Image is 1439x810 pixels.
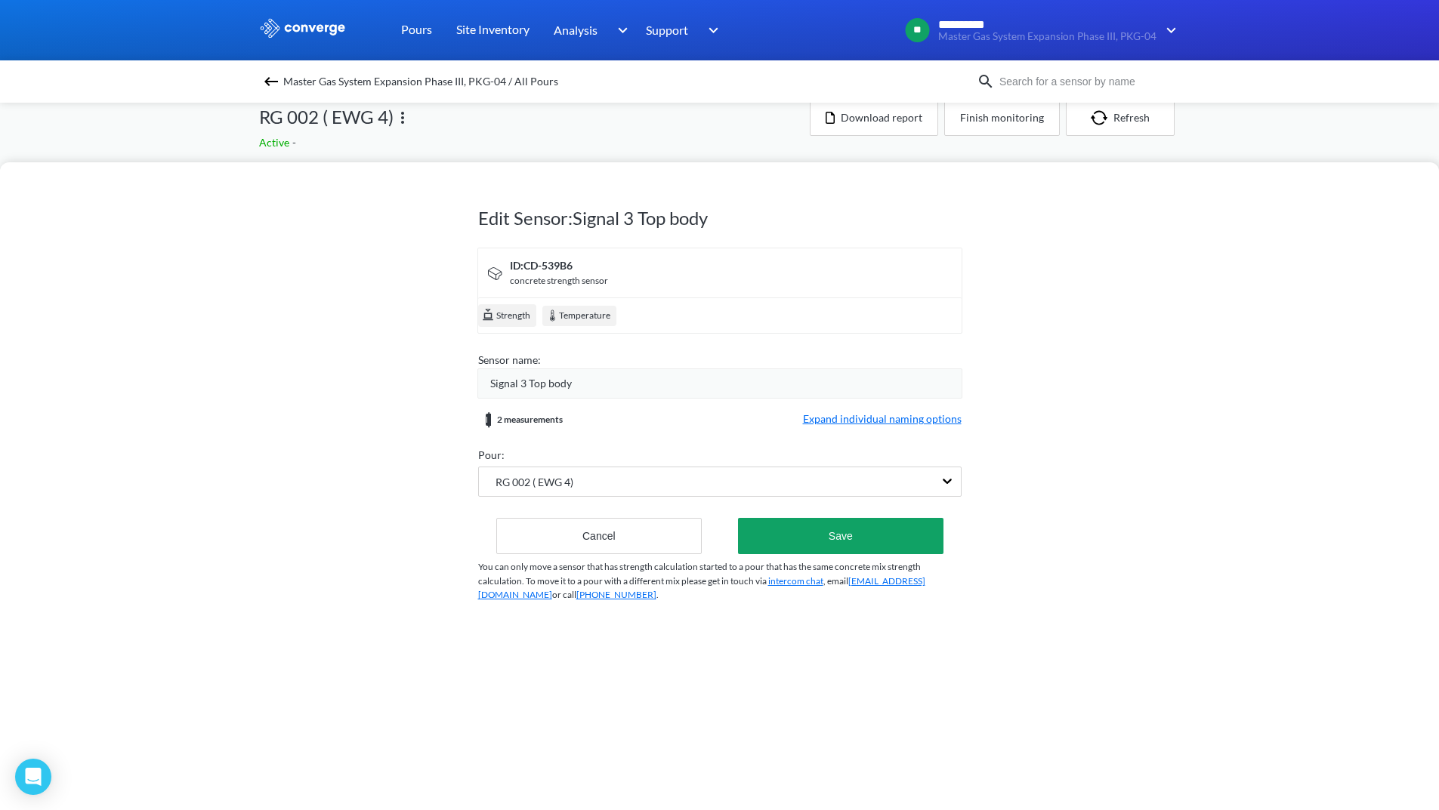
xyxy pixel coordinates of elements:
div: ID: CD-539B6 [510,257,608,274]
button: Cancel [496,518,703,554]
span: Analysis [554,20,598,39]
span: Strength [495,309,530,324]
a: intercom chat [768,575,823,587]
a: [PHONE_NUMBER] [576,589,656,600]
img: measurements-group.svg [478,411,497,429]
span: Support [646,20,688,39]
span: Expand individual naming options [803,411,962,429]
span: Signal 3 Top body [490,375,572,392]
img: backspace.svg [262,72,280,91]
img: logo_ewhite.svg [259,18,347,38]
input: Search for a sensor by name [995,73,1178,90]
span: Master Gas System Expansion Phase III, PKG-04 [938,31,1156,42]
img: downArrow.svg [607,21,631,39]
p: You can only move a sensor that has strength calculation started to a pour that has the same conc... [478,560,962,602]
img: cube.svg [481,307,495,321]
img: temperature.svg [545,309,559,322]
button: Save [738,518,943,554]
img: downArrow.svg [699,21,723,39]
span: Master Gas System Expansion Phase III, PKG-04 / All Pours [283,71,558,92]
div: 2 measurements [478,411,563,429]
span: RG 002 ( EWG 4) [479,474,573,491]
img: signal-icon.svg [486,264,504,282]
div: Temperature [542,306,616,326]
h1: Edit Sensor: Signal 3 Top body [478,206,962,230]
div: concrete strength sensor [510,274,608,288]
img: downArrow.svg [1156,21,1181,39]
div: Sensor name: [478,352,962,368]
div: Open Intercom Messenger [15,759,51,795]
div: Pour: [478,447,962,464]
img: icon-search.svg [977,72,995,91]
